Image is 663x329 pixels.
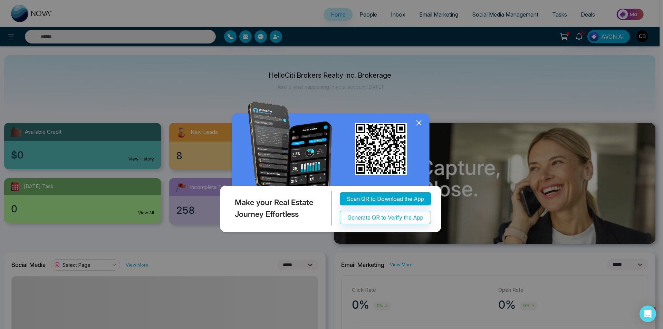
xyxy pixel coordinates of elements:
[218,101,445,236] img: QRModal
[218,191,331,225] div: Make your Real Estate Journey Effortless
[355,123,407,175] img: qr_for_download_app.png
[340,211,431,224] button: Generate QR to Verify the App
[340,192,431,205] button: Scan QR to Download the App
[640,306,656,322] div: Open Intercom Messenger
